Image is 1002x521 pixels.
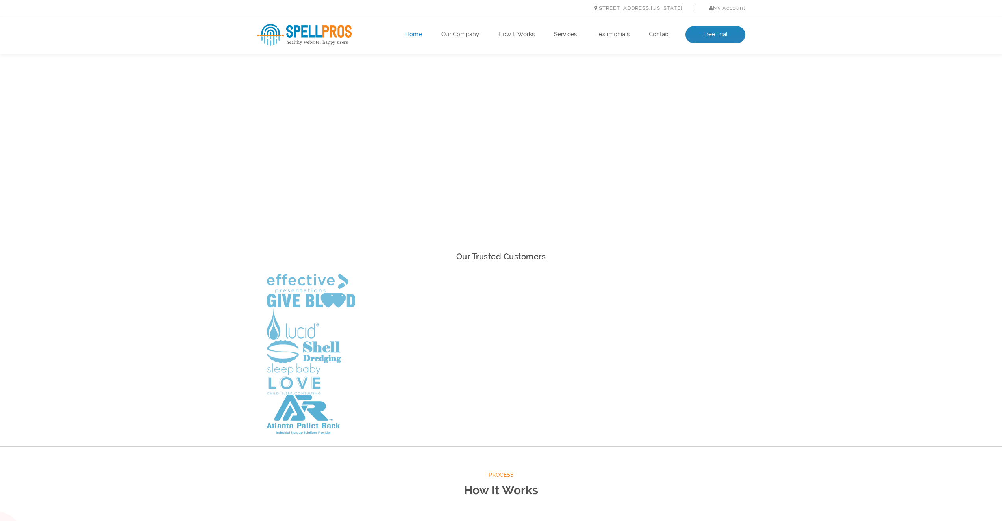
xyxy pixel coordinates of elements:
img: Lucid [267,309,319,340]
span: Process [257,470,745,480]
img: Give Blood [267,293,355,309]
h2: How It Works [257,480,745,501]
img: Shell Dredging [267,340,341,363]
img: Sleep Baby Love [267,363,321,395]
img: Effective [267,274,348,293]
h2: Our Trusted Customers [257,250,745,264]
